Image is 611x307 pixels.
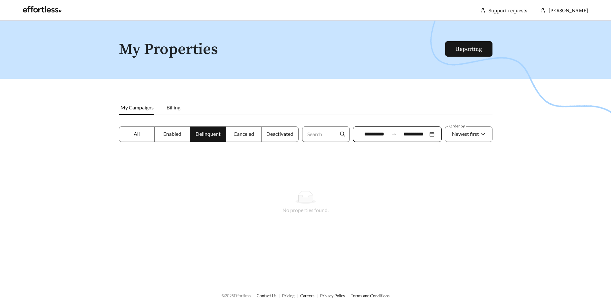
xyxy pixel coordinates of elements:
[266,131,293,137] span: Deactivated
[234,131,254,137] span: Canceled
[196,131,221,137] span: Delinquent
[445,41,492,57] button: Reporting
[340,131,346,137] span: search
[167,104,180,110] span: Billing
[119,41,446,58] h1: My Properties
[163,131,181,137] span: Enabled
[549,7,588,14] span: [PERSON_NAME]
[134,131,140,137] span: All
[391,131,397,137] span: to
[120,104,154,110] span: My Campaigns
[127,206,485,214] div: No properties found.
[391,131,397,137] span: swap-right
[452,131,479,137] span: Newest first
[489,7,527,14] a: Support requests
[456,45,482,53] a: Reporting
